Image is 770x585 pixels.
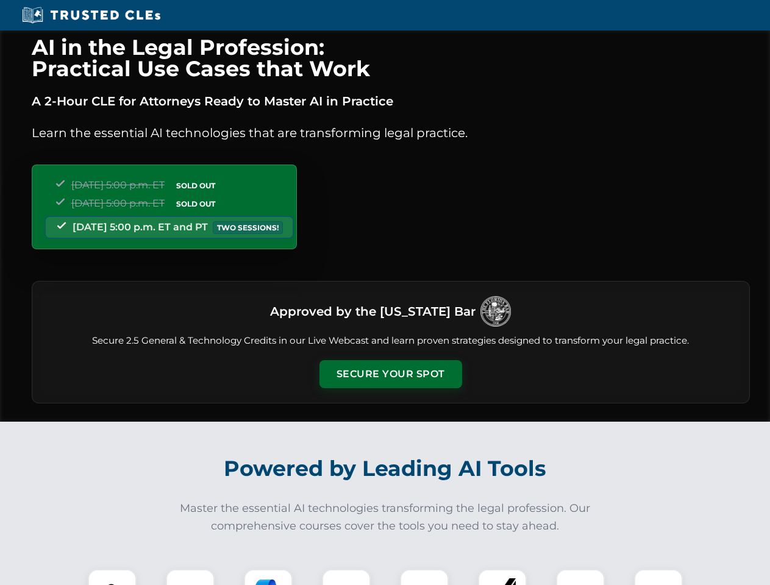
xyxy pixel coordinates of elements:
p: Secure 2.5 General & Technology Credits in our Live Webcast and learn proven strategies designed ... [47,334,735,348]
img: Logo [480,296,511,327]
p: A 2-Hour CLE for Attorneys Ready to Master AI in Practice [32,91,750,111]
span: [DATE] 5:00 p.m. ET [71,179,165,191]
img: Trusted CLEs [18,6,164,24]
span: [DATE] 5:00 p.m. ET [71,197,165,209]
h1: AI in the Legal Profession: Practical Use Cases that Work [32,37,750,79]
h2: Powered by Leading AI Tools [48,447,723,490]
button: Secure Your Spot [319,360,462,388]
p: Master the essential AI technologies transforming the legal profession. Our comprehensive courses... [172,500,599,535]
p: Learn the essential AI technologies that are transforming legal practice. [32,123,750,143]
span: SOLD OUT [172,197,219,210]
span: SOLD OUT [172,179,219,192]
h3: Approved by the [US_STATE] Bar [270,300,476,322]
